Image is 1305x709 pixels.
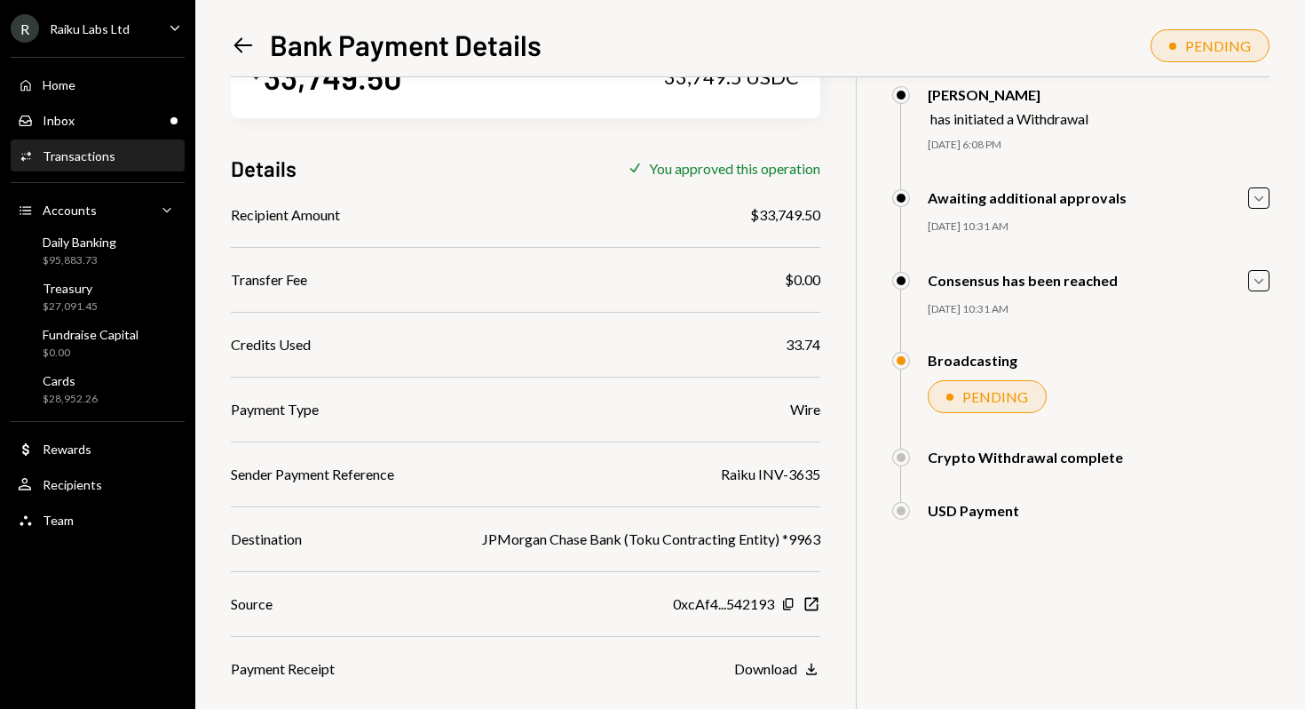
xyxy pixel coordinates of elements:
div: Daily Banking [43,235,116,250]
div: Payment Receipt [231,658,335,680]
div: 33.74 [786,334,820,355]
a: Team [11,504,185,536]
div: Inbox [43,113,75,128]
div: Credits Used [231,334,311,355]
div: Consensus has been reached [928,272,1118,289]
div: [DATE] 10:31 AM [928,302,1269,317]
h1: Bank Payment Details [270,27,542,62]
div: Sender Payment Reference [231,464,394,485]
div: Transactions [43,148,115,163]
div: 0xcAf4...542193 [673,593,774,615]
div: Wire [790,399,820,420]
a: Transactions [11,139,185,171]
div: Destination [231,529,302,550]
a: Fundraise Capital$0.00 [11,322,185,364]
div: $27,091.45 [43,299,98,315]
div: $0.00 [43,346,138,361]
div: Recipient Amount [231,204,340,226]
div: Cards [43,373,98,388]
div: Download [734,660,797,677]
div: Raiku INV-3635 [721,464,820,485]
div: R [11,14,39,43]
a: Daily Banking$95,883.73 [11,229,185,272]
button: Download [734,660,820,680]
div: PENDING [962,388,1028,405]
div: Rewards [43,442,91,457]
div: $0.00 [785,269,820,291]
div: $28,952.26 [43,392,98,407]
div: [DATE] 10:31 AM [928,219,1269,235]
div: Broadcasting [928,352,1017,369]
div: Source [231,593,273,615]
div: has initiated a Withdrawal [930,110,1088,127]
div: $33,749.50 [750,204,820,226]
div: $95,883.73 [43,253,116,268]
div: JPMorgan Chase Bank (Toku Contracting Entity) *9963 [482,529,820,550]
div: USD Payment [928,502,1019,519]
div: Treasury [43,281,98,296]
a: Cards$28,952.26 [11,368,185,410]
div: Crypto Withdrawal complete [928,449,1123,466]
a: Treasury$27,091.45 [11,275,185,318]
div: PENDING [1185,37,1251,54]
div: Recipients [43,477,102,492]
div: Awaiting additional approvals [928,189,1127,206]
div: Home [43,77,75,92]
a: Rewards [11,433,185,465]
h3: Details [231,154,297,183]
div: Fundraise Capital [43,327,138,342]
div: Payment Type [231,399,319,420]
a: Home [11,68,185,100]
a: Recipients [11,468,185,500]
div: Accounts [43,203,97,218]
div: You approved this operation [649,160,820,177]
div: [PERSON_NAME] [928,86,1088,103]
div: Team [43,513,74,528]
div: Raiku Labs Ltd [50,21,130,36]
div: [DATE] 6:08 PM [928,138,1269,153]
div: Transfer Fee [231,269,307,291]
a: Inbox [11,104,185,136]
a: Accounts [11,194,185,226]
